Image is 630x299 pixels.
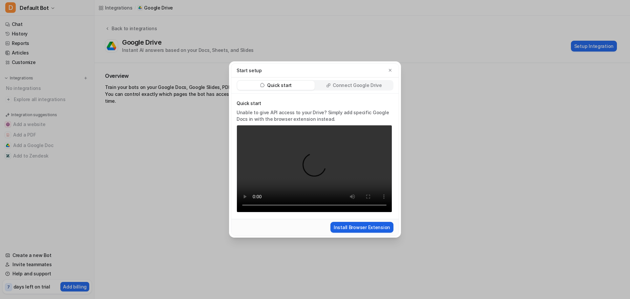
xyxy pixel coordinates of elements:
[237,100,392,107] p: Quick start
[237,67,262,74] p: Start setup
[267,82,292,89] p: Quick start
[237,109,392,122] p: Unable to give API access to your Drive? Simply add specific Google Docs in with the browser exte...
[237,125,392,213] video: Your browser does not support the video tag.
[330,222,393,233] button: Install Browser Extension
[333,82,382,89] p: Connect Google Drive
